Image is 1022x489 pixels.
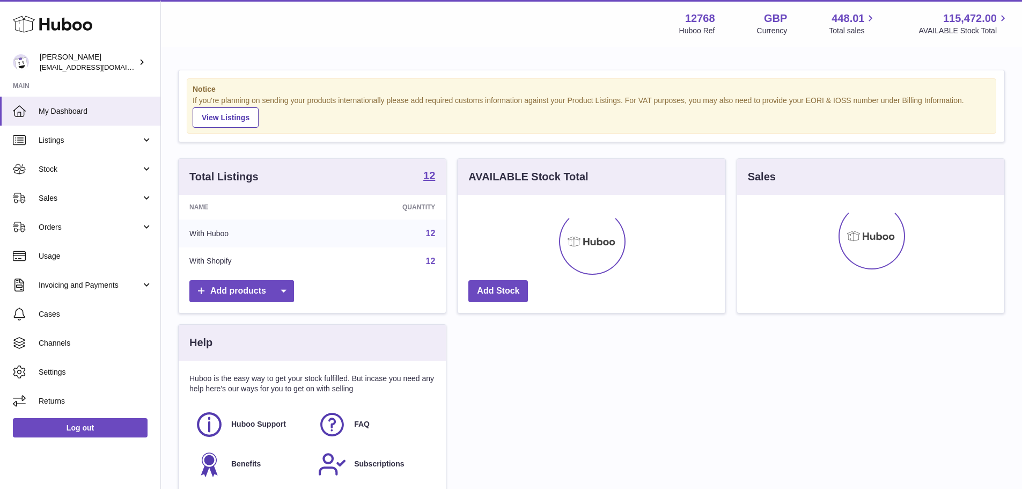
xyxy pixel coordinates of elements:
span: [EMAIL_ADDRESS][DOMAIN_NAME] [40,63,158,71]
a: View Listings [193,107,259,128]
h3: AVAILABLE Stock Total [468,170,588,184]
span: Channels [39,338,152,348]
strong: 12 [423,170,435,181]
span: Orders [39,222,141,232]
span: Returns [39,396,152,406]
h3: Total Listings [189,170,259,184]
th: Quantity [323,195,446,220]
a: 12 [423,170,435,183]
a: FAQ [318,410,430,439]
span: 448.01 [832,11,864,26]
h3: Sales [748,170,776,184]
span: Invoicing and Payments [39,280,141,290]
a: Benefits [195,450,307,479]
strong: 12768 [685,11,715,26]
span: Benefits [231,459,261,469]
a: Add products [189,280,294,302]
h3: Help [189,335,212,350]
td: With Shopify [179,247,323,275]
span: Stock [39,164,141,174]
span: Sales [39,193,141,203]
a: Add Stock [468,280,528,302]
th: Name [179,195,323,220]
a: 12 [426,257,436,266]
span: Subscriptions [354,459,404,469]
img: internalAdmin-12768@internal.huboo.com [13,54,29,70]
span: 115,472.00 [943,11,997,26]
strong: GBP [764,11,787,26]
td: With Huboo [179,220,323,247]
span: Usage [39,251,152,261]
span: Listings [39,135,141,145]
span: My Dashboard [39,106,152,116]
a: Subscriptions [318,450,430,479]
a: 115,472.00 AVAILABLE Stock Total [918,11,1009,36]
a: 12 [426,229,436,238]
div: If you're planning on sending your products internationally please add required customs informati... [193,96,990,128]
div: [PERSON_NAME] [40,52,136,72]
span: FAQ [354,419,370,429]
span: AVAILABLE Stock Total [918,26,1009,36]
span: Total sales [829,26,877,36]
div: Currency [757,26,788,36]
strong: Notice [193,84,990,94]
a: 448.01 Total sales [829,11,877,36]
span: Cases [39,309,152,319]
a: Huboo Support [195,410,307,439]
a: Log out [13,418,148,437]
span: Settings [39,367,152,377]
span: Huboo Support [231,419,286,429]
p: Huboo is the easy way to get your stock fulfilled. But incase you need any help here's our ways f... [189,374,435,394]
div: Huboo Ref [679,26,715,36]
